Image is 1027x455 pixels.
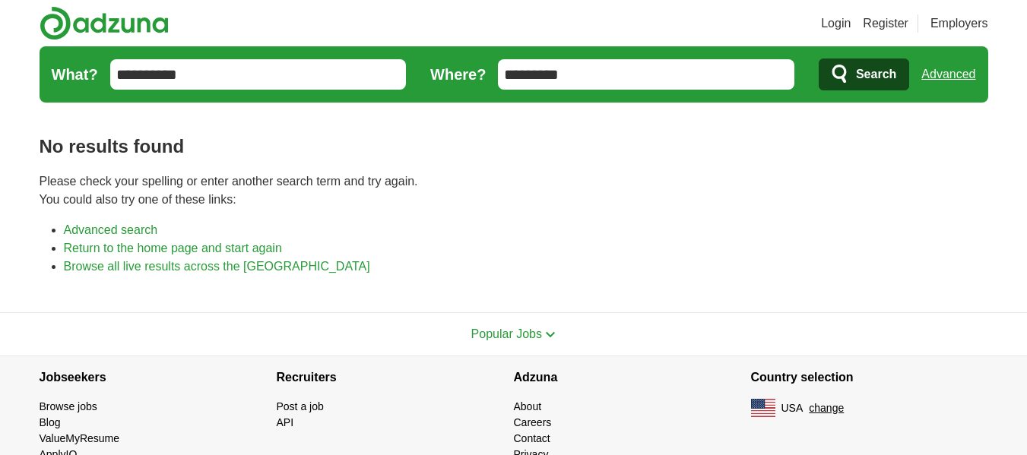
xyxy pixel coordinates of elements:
[863,14,908,33] a: Register
[751,399,775,417] img: US flag
[781,400,804,416] span: USA
[40,416,61,428] a: Blog
[821,14,851,33] a: Login
[40,6,169,40] img: Adzuna logo
[40,172,988,209] p: Please check your spelling or enter another search term and try again. You could also try one of ...
[277,416,294,428] a: API
[40,133,988,160] h1: No results found
[930,14,988,33] a: Employers
[514,400,542,412] a: About
[545,331,556,338] img: toggle icon
[64,242,282,254] a: Return to the home page and start again
[430,63,486,86] label: Where?
[471,327,542,340] span: Popular Jobs
[52,63,98,86] label: What?
[856,59,896,90] span: Search
[64,223,158,236] a: Advanced search
[921,59,975,90] a: Advanced
[819,58,909,90] button: Search
[277,400,324,412] a: Post a job
[514,416,552,428] a: Careers
[751,356,988,399] h4: Country selection
[809,400,844,416] button: change
[40,432,120,444] a: ValueMyResume
[40,400,97,412] a: Browse jobs
[64,260,370,273] a: Browse all live results across the [GEOGRAPHIC_DATA]
[514,432,550,444] a: Contact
